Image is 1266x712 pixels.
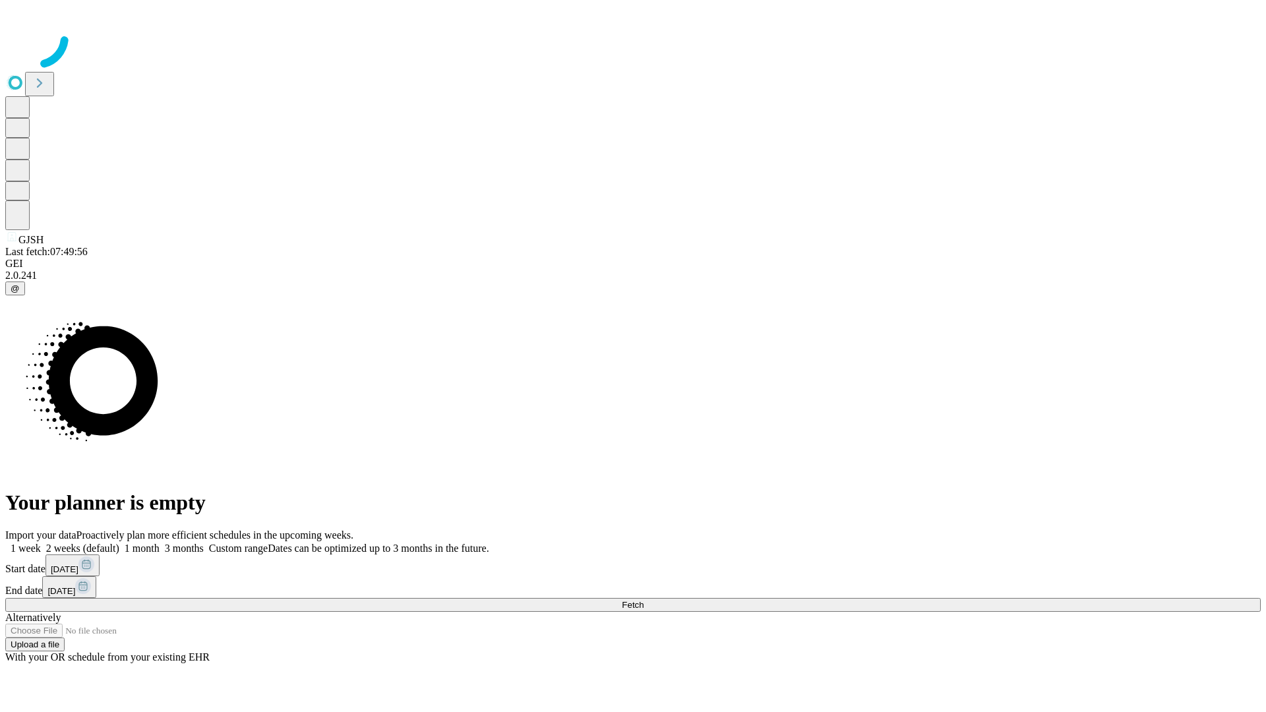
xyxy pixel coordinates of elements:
[5,612,61,623] span: Alternatively
[209,543,268,554] span: Custom range
[5,246,88,257] span: Last fetch: 07:49:56
[268,543,489,554] span: Dates can be optimized up to 3 months in the future.
[11,283,20,293] span: @
[18,234,44,245] span: GJSH
[47,586,75,596] span: [DATE]
[5,270,1261,282] div: 2.0.241
[5,638,65,651] button: Upload a file
[622,600,644,610] span: Fetch
[5,529,76,541] span: Import your data
[51,564,78,574] span: [DATE]
[5,490,1261,515] h1: Your planner is empty
[125,543,160,554] span: 1 month
[5,282,25,295] button: @
[5,598,1261,612] button: Fetch
[5,651,210,663] span: With your OR schedule from your existing EHR
[42,576,96,598] button: [DATE]
[5,554,1261,576] div: Start date
[11,543,41,554] span: 1 week
[46,543,119,554] span: 2 weeks (default)
[165,543,204,554] span: 3 months
[5,258,1261,270] div: GEI
[76,529,353,541] span: Proactively plan more efficient schedules in the upcoming weeks.
[5,576,1261,598] div: End date
[45,554,100,576] button: [DATE]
